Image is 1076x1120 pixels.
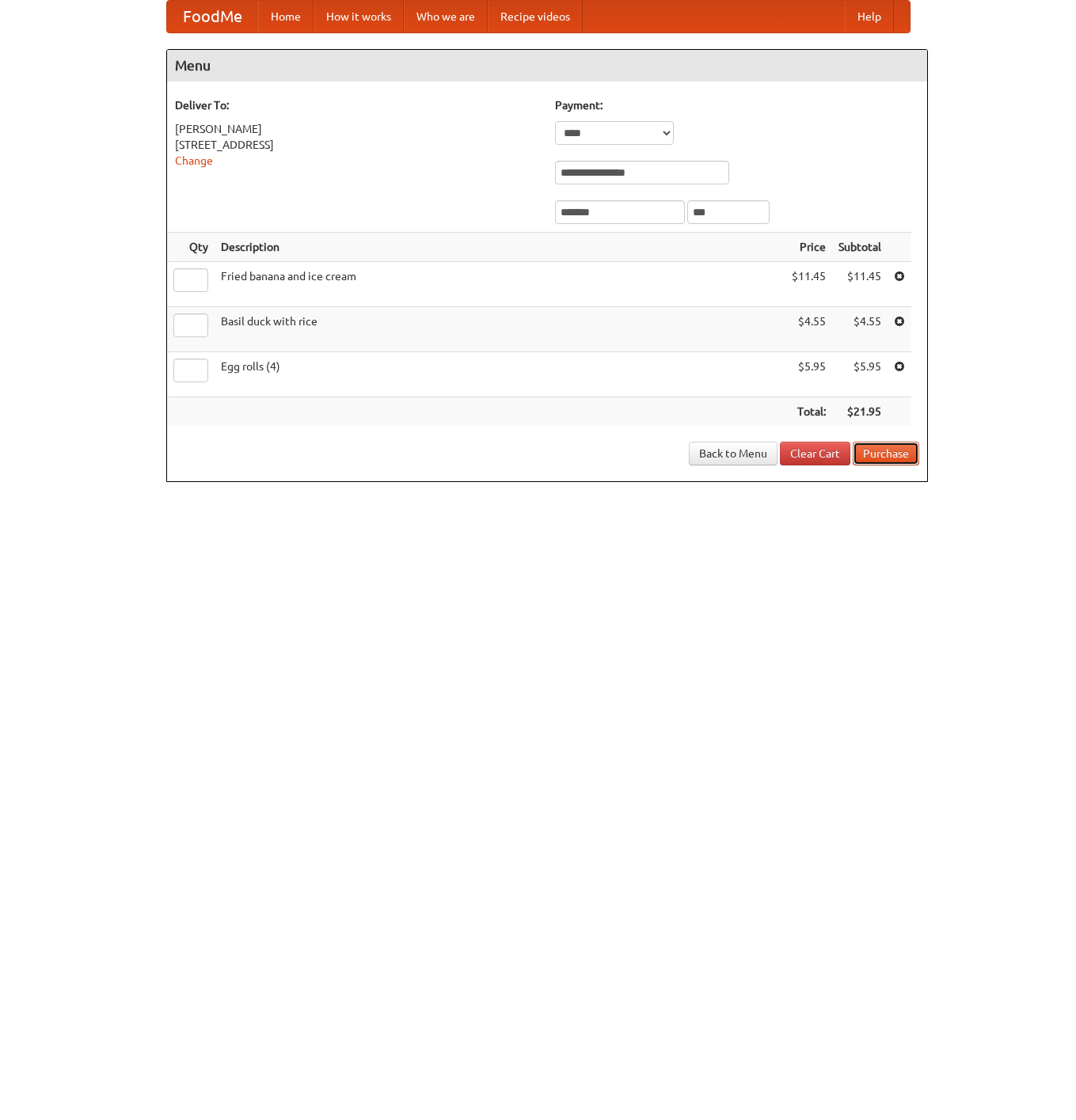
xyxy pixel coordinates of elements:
td: Basil duck with rice [215,307,785,352]
a: Recipe videos [488,1,583,32]
h5: Deliver To: [175,97,539,113]
th: Subtotal [832,233,888,262]
td: $4.55 [832,307,888,352]
td: Egg rolls (4) [215,352,785,397]
a: Clear Cart [780,442,850,465]
h4: Menu [167,50,927,82]
th: Description [215,233,785,262]
button: Purchase [853,442,919,465]
td: $5.95 [785,352,832,397]
th: $21.95 [832,397,888,427]
td: $11.45 [832,262,888,307]
th: Total: [785,397,832,427]
a: Change [175,154,213,167]
div: [STREET_ADDRESS] [175,137,539,153]
div: [PERSON_NAME] [175,121,539,137]
td: $11.45 [785,262,832,307]
a: Back to Menu [689,442,778,465]
a: Home [258,1,314,32]
td: Fried banana and ice cream [215,262,785,307]
a: How it works [314,1,404,32]
th: Price [785,233,832,262]
a: Help [845,1,894,32]
td: $5.95 [832,352,888,397]
a: FoodMe [167,1,258,32]
h5: Payment: [555,97,919,113]
th: Qty [167,233,215,262]
a: Who we are [404,1,488,32]
td: $4.55 [785,307,832,352]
